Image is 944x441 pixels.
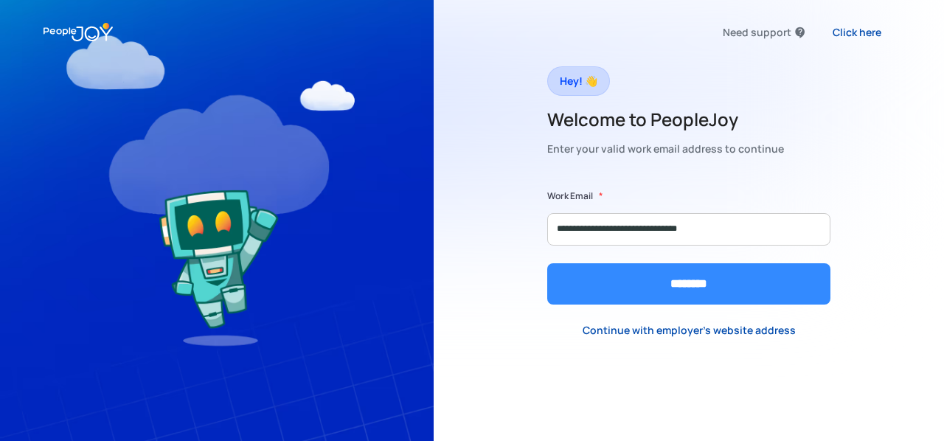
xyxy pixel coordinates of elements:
[821,18,893,48] a: Click here
[833,25,881,40] div: Click here
[723,22,791,43] div: Need support
[583,323,796,338] div: Continue with employer's website address
[560,71,597,91] div: Hey! 👋
[547,139,784,159] div: Enter your valid work email address to continue
[547,189,593,204] label: Work Email
[571,316,808,346] a: Continue with employer's website address
[547,108,784,131] h2: Welcome to PeopleJoy
[547,189,830,305] form: Form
